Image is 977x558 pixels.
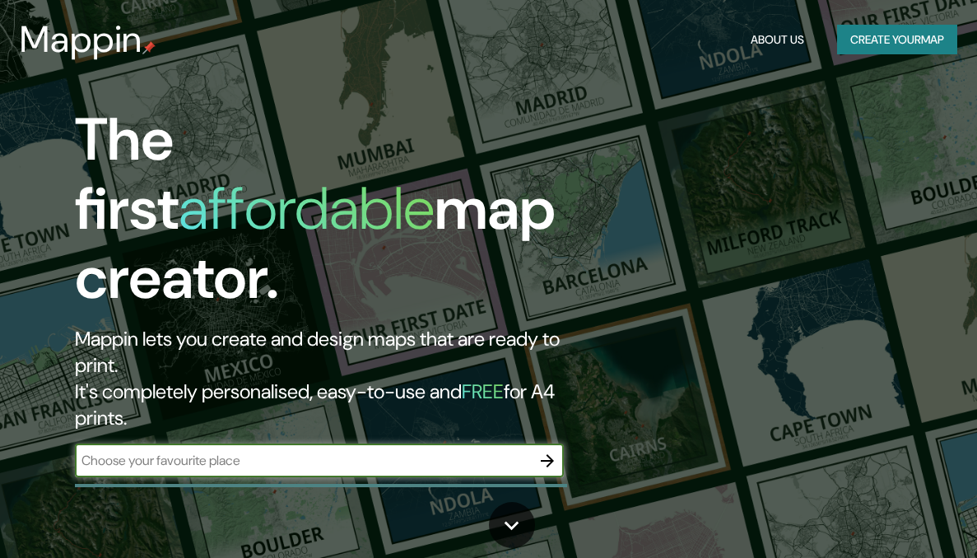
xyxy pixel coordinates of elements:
button: Create yourmap [837,25,957,55]
h3: Mappin [20,18,142,61]
h2: Mappin lets you create and design maps that are ready to print. It's completely personalised, eas... [75,326,564,431]
img: mappin-pin [142,41,156,54]
button: About Us [744,25,811,55]
h1: The first map creator. [75,105,564,326]
input: Choose your favourite place [75,451,531,470]
h1: affordable [179,170,435,247]
h5: FREE [462,379,504,404]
